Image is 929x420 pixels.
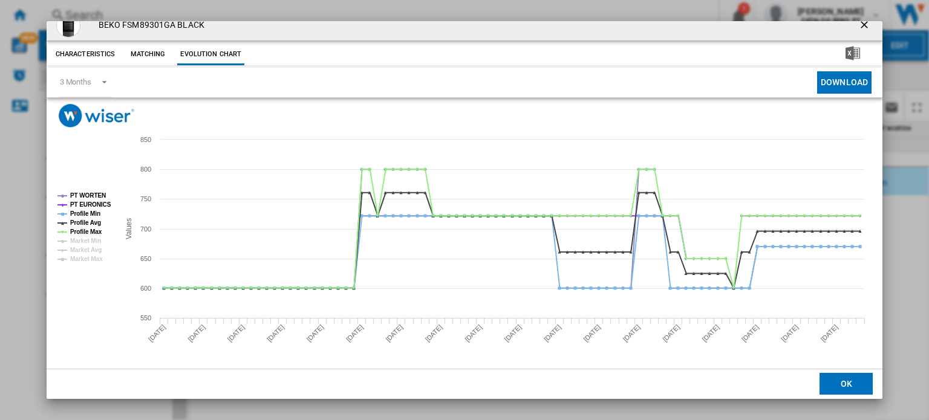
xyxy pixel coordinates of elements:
[70,192,106,199] tspan: PT WORTEN
[858,19,873,33] ng-md-icon: getI18NText('BUTTONS.CLOSE_DIALOG')
[124,218,132,239] tspan: Values
[140,255,151,262] tspan: 650
[226,323,246,343] tspan: [DATE]
[305,323,325,343] tspan: [DATE]
[140,166,151,173] tspan: 800
[140,136,151,143] tspan: 850
[60,77,91,86] div: 3 Months
[56,13,80,37] img: cb6ff1d326ac45a63d80e7aaf8d8dee1c2cdce77
[661,323,681,343] tspan: [DATE]
[817,71,872,94] button: Download
[70,219,101,226] tspan: Profile Avg
[121,44,174,65] button: Matching
[582,323,602,343] tspan: [DATE]
[70,201,111,208] tspan: PT EURONICS
[70,228,102,235] tspan: Profile Max
[780,323,800,343] tspan: [DATE]
[53,44,119,65] button: Characteristics
[70,210,100,217] tspan: Profile Min
[503,323,523,343] tspan: [DATE]
[846,46,860,60] img: excel-24x24.png
[93,19,204,31] h4: BEKO FSM89301GA BLACK
[47,21,882,399] md-dialog: Product popup
[70,237,101,244] tspan: Market Min
[463,323,483,343] tspan: [DATE]
[345,323,365,343] tspan: [DATE]
[70,247,102,253] tspan: Market Avg
[826,44,879,65] button: Download in Excel
[820,373,873,395] button: OK
[853,13,878,37] button: getI18NText('BUTTONS.CLOSE_DIALOG')
[147,323,167,343] tspan: [DATE]
[819,323,839,343] tspan: [DATE]
[700,323,720,343] tspan: [DATE]
[59,104,134,128] img: logo_wiser_300x94.png
[140,195,151,202] tspan: 750
[424,323,444,343] tspan: [DATE]
[543,323,562,343] tspan: [DATE]
[70,256,103,262] tspan: Market Max
[266,323,285,343] tspan: [DATE]
[140,225,151,233] tspan: 700
[622,323,642,343] tspan: [DATE]
[140,285,151,292] tspan: 600
[384,323,404,343] tspan: [DATE]
[140,314,151,321] tspan: 550
[186,323,206,343] tspan: [DATE]
[177,44,244,65] button: Evolution chart
[740,323,760,343] tspan: [DATE]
